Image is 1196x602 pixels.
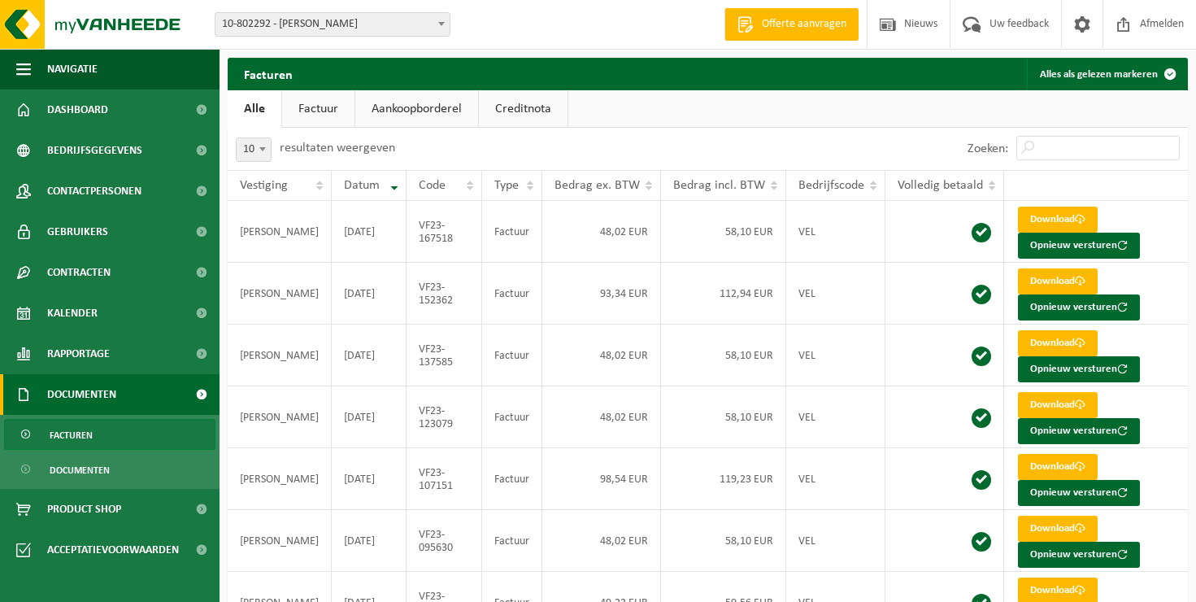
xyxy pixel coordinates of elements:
[482,263,542,325] td: Factuur
[758,16,850,33] span: Offerte aanvragen
[47,374,116,415] span: Documenten
[280,142,395,155] label: resultaten weergeven
[407,325,483,386] td: VF23-137585
[1018,480,1140,506] button: Opnieuw versturen
[542,201,661,263] td: 48,02 EUR
[47,489,121,530] span: Product Shop
[344,179,380,192] span: Datum
[228,448,332,510] td: [PERSON_NAME]
[407,510,483,572] td: VF23-095630
[786,201,885,263] td: VEL
[482,325,542,386] td: Factuur
[419,179,446,192] span: Code
[724,8,859,41] a: Offerte aanvragen
[542,386,661,448] td: 48,02 EUR
[673,179,765,192] span: Bedrag incl. BTW
[407,386,483,448] td: VF23-123079
[542,510,661,572] td: 48,02 EUR
[542,325,661,386] td: 48,02 EUR
[47,334,110,374] span: Rapportage
[47,530,179,570] span: Acceptatievoorwaarden
[1018,268,1098,294] a: Download
[786,510,885,572] td: VEL
[332,201,407,263] td: [DATE]
[215,12,450,37] span: 10-802292 - DEVREKER RUBEN - EERNEGEM
[237,138,271,161] span: 10
[50,455,110,486] span: Documenten
[332,263,407,325] td: [DATE]
[228,201,332,263] td: [PERSON_NAME]
[215,13,450,36] span: 10-802292 - DEVREKER RUBEN - EERNEGEM
[228,90,281,128] a: Alle
[236,137,272,162] span: 10
[661,201,786,263] td: 58,10 EUR
[1018,207,1098,233] a: Download
[282,90,354,128] a: Factuur
[47,89,108,130] span: Dashboard
[555,179,640,192] span: Bedrag ex. BTW
[968,142,1008,155] label: Zoeken:
[661,448,786,510] td: 119,23 EUR
[407,201,483,263] td: VF23-167518
[482,510,542,572] td: Factuur
[482,201,542,263] td: Factuur
[786,263,885,325] td: VEL
[494,179,519,192] span: Type
[542,263,661,325] td: 93,34 EUR
[228,325,332,386] td: [PERSON_NAME]
[1027,58,1186,90] button: Alles als gelezen markeren
[47,212,108,252] span: Gebruikers
[786,325,885,386] td: VEL
[228,510,332,572] td: [PERSON_NAME]
[228,386,332,448] td: [PERSON_NAME]
[1018,392,1098,418] a: Download
[898,179,983,192] span: Volledig betaald
[332,325,407,386] td: [DATE]
[1018,356,1140,382] button: Opnieuw versturen
[228,263,332,325] td: [PERSON_NAME]
[4,419,215,450] a: Facturen
[4,454,215,485] a: Documenten
[332,448,407,510] td: [DATE]
[1018,233,1140,259] button: Opnieuw versturen
[50,420,93,451] span: Facturen
[1018,454,1098,480] a: Download
[661,325,786,386] td: 58,10 EUR
[786,448,885,510] td: VEL
[47,171,141,212] span: Contactpersonen
[47,49,98,89] span: Navigatie
[661,263,786,325] td: 112,94 EUR
[1018,330,1098,356] a: Download
[479,90,568,128] a: Creditnota
[661,510,786,572] td: 58,10 EUR
[332,510,407,572] td: [DATE]
[47,293,98,334] span: Kalender
[407,263,483,325] td: VF23-152362
[47,130,142,171] span: Bedrijfsgegevens
[240,179,288,192] span: Vestiging
[355,90,478,128] a: Aankoopborderel
[482,386,542,448] td: Factuur
[798,179,864,192] span: Bedrijfscode
[332,386,407,448] td: [DATE]
[228,58,309,89] h2: Facturen
[786,386,885,448] td: VEL
[661,386,786,448] td: 58,10 EUR
[542,448,661,510] td: 98,54 EUR
[1018,516,1098,542] a: Download
[1018,294,1140,321] button: Opnieuw versturen
[47,252,111,293] span: Contracten
[1018,542,1140,568] button: Opnieuw versturen
[482,448,542,510] td: Factuur
[407,448,483,510] td: VF23-107151
[1018,418,1140,444] button: Opnieuw versturen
